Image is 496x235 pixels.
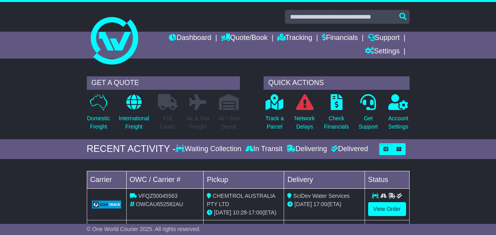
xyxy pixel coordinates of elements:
p: Full Loads [158,114,178,131]
a: DomesticFreight [87,94,110,135]
div: QUICK ACTIONS [264,76,410,90]
span: 10:28 [233,209,247,216]
div: Delivering [284,145,329,154]
p: Network Delays [294,114,314,131]
a: CheckFinancials [324,94,349,135]
a: Financials [322,32,358,45]
p: Account Settings [388,114,408,131]
td: OWC / Carrier # [126,171,204,188]
div: RECENT ACTIVITY - [87,143,176,155]
p: Air & Sea Freight [186,114,210,131]
a: Track aParcel [265,94,284,135]
a: Support [368,32,400,45]
div: (ETA) [287,200,361,208]
span: 17:00 [249,209,262,216]
span: OWCAU652582AU [136,201,183,207]
span: SciDev Water Services [293,193,350,199]
a: AccountSettings [388,94,409,135]
p: Get Support [359,114,378,131]
a: View Order [368,202,406,216]
span: © One World Courier 2025. All rights reserved. [87,226,201,232]
a: Dashboard [169,32,211,45]
span: VFQZ50045563 [138,193,178,199]
a: NetworkDelays [294,94,315,135]
div: GET A QUOTE [87,76,240,90]
a: Tracking [277,32,312,45]
div: - (ETA) [207,208,281,217]
td: Delivery [284,171,365,188]
span: 17:00 [313,201,327,207]
span: [DATE] [294,201,312,207]
p: Check Financials [324,114,349,131]
span: [DATE] [214,209,231,216]
a: Settings [365,45,400,59]
img: GetCarrierServiceLogo [92,201,122,208]
td: Pickup [204,171,284,188]
td: Carrier [87,171,126,188]
div: In Transit [243,145,284,154]
div: Waiting Collection [176,145,243,154]
div: Delivered [329,145,368,154]
a: Quote/Book [221,32,268,45]
td: Status [365,171,409,188]
p: Domestic Freight [87,114,110,131]
p: International Freight [119,114,149,131]
p: Track a Parcel [266,114,284,131]
span: CHEMTROL AUSTRALIA PTY LTD [207,193,275,207]
p: Air / Sea Depot [218,114,240,131]
a: GetSupport [358,94,378,135]
a: InternationalFreight [118,94,150,135]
